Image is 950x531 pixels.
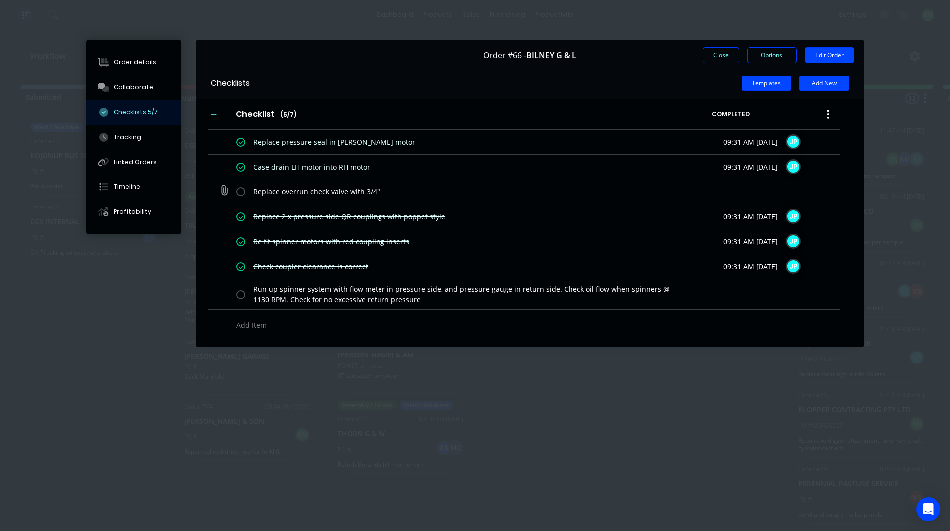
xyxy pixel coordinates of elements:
[747,47,797,63] button: Options
[799,76,849,91] button: Add New
[114,158,157,167] div: Linked Orders
[114,58,156,67] div: Order details
[230,107,280,122] input: Enter Checklist name
[114,207,151,216] div: Profitability
[86,75,181,100] button: Collaborate
[86,125,181,150] button: Tracking
[86,100,181,125] button: Checklists 5/7
[114,182,140,191] div: Timeline
[86,50,181,75] button: Order details
[712,110,796,119] span: COMPLETED
[723,211,778,222] span: 09:31 AM [DATE]
[249,209,685,224] textarea: Replace 2 x pressure side QR couplings with poppet style
[86,175,181,199] button: Timeline
[86,150,181,175] button: Linked Orders
[723,162,778,172] span: 09:31 AM [DATE]
[786,159,801,174] div: JP
[805,47,854,63] button: Edit Order
[249,184,685,199] textarea: Replace overrun check valve with 3/4"
[786,234,801,249] div: JP
[723,261,778,272] span: 09:31 AM [DATE]
[526,51,576,60] span: BILNEY G & L
[483,51,526,60] span: Order #66 -
[249,160,685,174] textarea: Case drain LH motor into RH motor
[786,259,801,274] div: JP
[280,110,296,119] span: ( 5 / 7 )
[114,108,158,117] div: Checklists 5/7
[196,67,250,99] div: Checklists
[723,137,778,147] span: 09:31 AM [DATE]
[249,234,685,249] textarea: Re fit spinner motors with red coupling inserts
[114,133,141,142] div: Tracking
[723,236,778,247] span: 09:31 AM [DATE]
[786,209,801,224] div: JP
[916,497,940,521] div: Open Intercom Messenger
[249,259,685,274] textarea: Check coupler clearance is correct
[249,282,685,307] textarea: Run up spinner system with flow meter in pressure side, and pressure gauge in return side. Check ...
[703,47,739,63] button: Close
[114,83,153,92] div: Collaborate
[742,76,791,91] button: Templates
[86,199,181,224] button: Profitability
[249,135,685,149] textarea: Replace pressure seal in [PERSON_NAME] motor
[786,134,801,149] div: JP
